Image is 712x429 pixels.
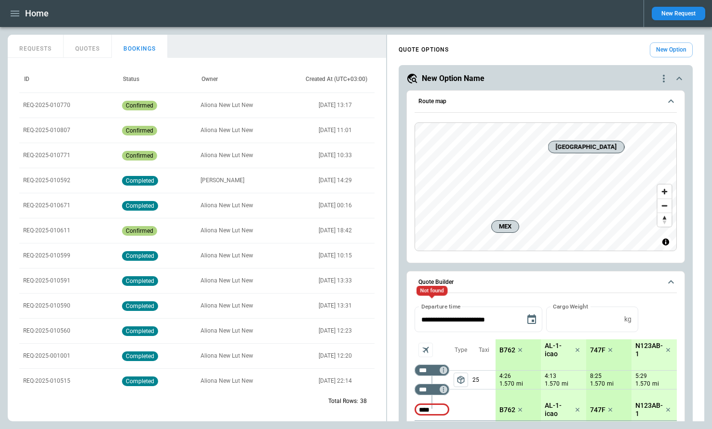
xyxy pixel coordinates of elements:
p: [DATE] 18:42 [319,227,352,235]
p: N123AB-1 [635,342,663,358]
p: [DATE] 11:01 [319,126,352,134]
p: [DATE] 22:14 [319,377,352,385]
span: package_2 [456,375,466,385]
p: REQ-2025-010807 [23,126,70,134]
p: REQ-2025-010611 [23,227,70,235]
p: Aliona New Lut New [201,277,253,285]
p: 1.570 [499,380,514,388]
span: confirmed [124,102,155,109]
p: Aliona New Lut New [201,377,253,385]
p: [PERSON_NAME] [201,176,244,185]
button: QUOTES [64,35,112,58]
span: completed [124,177,156,184]
p: 4:26 [499,373,511,380]
span: completed [124,378,156,385]
div: Owner [202,76,218,82]
p: N123AB-1 [635,402,663,418]
p: 38 [360,397,367,405]
div: Route map [415,122,677,251]
button: Quote Builder [415,271,677,294]
p: 25 [472,371,496,389]
div: Not found [415,364,449,376]
p: REQ-2025-010560 [23,327,70,335]
button: Zoom in [658,185,672,199]
button: Route map [415,91,677,113]
span: Aircraft selection [418,343,433,357]
p: Aliona New Lut New [201,352,253,360]
span: confirmed [124,152,155,159]
span: Type of sector [454,373,468,387]
p: REQ-2025-010599 [23,252,70,260]
p: 1.570 [545,380,560,388]
h4: QUOTE OPTIONS [399,48,449,52]
p: Taxi [479,346,489,354]
button: REQUESTS [8,35,64,58]
p: [DATE] 13:31 [319,302,352,310]
p: REQ-2025-001001 [23,352,70,360]
button: New Option Namequote-option-actions [406,73,685,84]
h6: Route map [418,98,446,105]
button: New Request [652,7,705,20]
p: [DATE] 12:20 [319,352,352,360]
div: quote-option-actions [658,73,670,84]
p: Aliona New Lut New [201,151,253,160]
span: completed [124,278,156,284]
span: confirmed [124,127,155,134]
button: left aligned [454,373,468,387]
p: Total Rows: [328,397,358,405]
p: 5:29 [635,373,647,380]
p: 747F [590,406,605,414]
label: Cargo Weight [553,302,588,310]
span: completed [124,253,156,259]
p: [DATE] 10:33 [319,151,352,160]
p: B762 [499,406,515,414]
p: [DATE] 13:33 [319,277,352,285]
p: 8:25 [590,373,602,380]
p: REQ-2025-010770 [23,101,70,109]
p: B762 [499,346,515,354]
button: Choose date, selected date is Aug 15, 2025 [522,310,541,329]
p: Aliona New Lut New [201,101,253,109]
p: Aliona New Lut New [201,126,253,134]
p: mi [562,380,568,388]
p: REQ-2025-010592 [23,176,70,185]
p: Aliona New Lut New [201,302,253,310]
p: [DATE] 12:23 [319,327,352,335]
p: 1.570 [635,380,650,388]
div: ID [24,76,29,82]
p: [DATE] 00:16 [319,201,352,210]
span: completed [124,353,156,360]
p: mi [516,380,523,388]
button: Reset bearing to north [658,213,672,227]
h5: New Option Name [422,73,484,84]
div: Not found [416,285,448,295]
span: completed [124,328,156,335]
span: MEX [496,222,515,231]
button: Zoom out [658,199,672,213]
p: kg [624,315,631,323]
span: completed [124,303,156,309]
p: 747F [590,346,605,354]
p: 1.570 [590,380,605,388]
p: 4:13 [545,373,556,380]
p: mi [607,380,614,388]
p: REQ-2025-010591 [23,277,70,285]
p: AL-1- icao [545,402,573,418]
p: REQ-2025-010671 [23,201,70,210]
p: mi [652,380,659,388]
p: Type [455,346,467,354]
p: [DATE] 13:17 [319,101,352,109]
button: BOOKINGS [112,35,168,58]
p: [DATE] 14:29 [319,176,352,185]
div: Not found [415,404,449,416]
div: Created At (UTC+03:00) [306,76,367,82]
p: [DATE] 10:15 [319,252,352,260]
span: confirmed [124,228,155,234]
label: Departure time [421,302,461,310]
div: Status [123,76,139,82]
p: Aliona New Lut New [201,201,253,210]
h1: Home [25,8,49,19]
p: Aliona New Lut New [201,252,253,260]
p: REQ-2025-010515 [23,377,70,385]
span: completed [124,202,156,209]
